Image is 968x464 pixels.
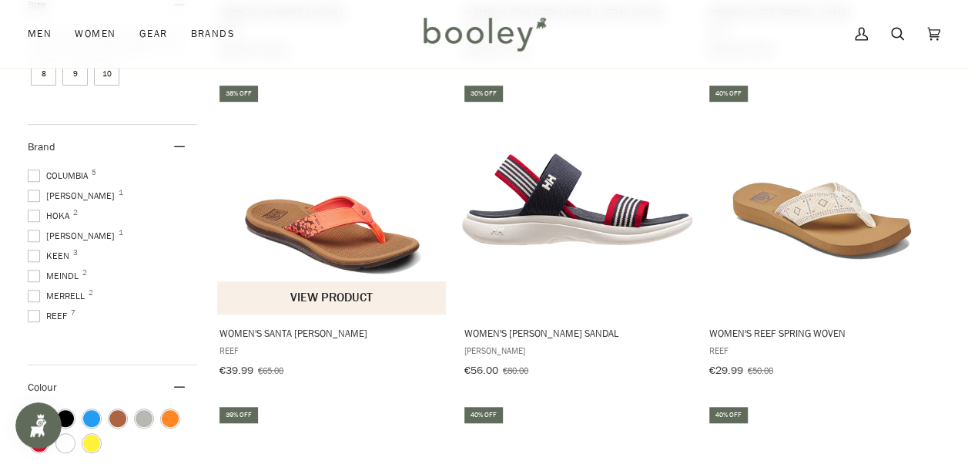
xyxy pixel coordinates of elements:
span: Hoka [28,209,74,223]
span: Gear [139,26,168,42]
span: Colour: Orange [162,410,179,427]
span: Colour [28,380,69,395]
span: 7 [71,309,75,317]
a: Women's Reef Spring Woven [707,83,937,382]
span: 2 [73,209,78,217]
span: Reef [28,309,72,323]
div: 40% off [709,86,748,102]
span: 2 [89,289,93,297]
span: Reef [219,344,445,357]
span: €29.99 [709,363,743,378]
span: 2 [82,269,87,277]
span: Columbia [28,169,92,183]
div: 39% off [219,407,258,423]
span: 1 [119,229,123,237]
div: 40% off [709,407,748,423]
span: Women's Santa [PERSON_NAME] [219,326,445,340]
span: 1 [119,189,123,197]
span: Men [28,26,52,42]
span: €65.00 [258,364,283,377]
span: Size: 8 [31,60,56,86]
span: Size: 10 [94,60,119,86]
span: Brands [190,26,235,42]
span: Colour: Grey [136,410,152,427]
span: Colour: Red [31,435,48,452]
button: View product [217,281,446,314]
span: Size: 9 [62,60,88,86]
span: Colour: Black [57,410,74,427]
iframe: Button to open loyalty program pop-up [15,402,62,449]
img: Reef Women's Reef Spring Woven Vintage White - Booley Galway [707,84,937,314]
a: Women's Santa Ana [217,83,447,382]
span: [PERSON_NAME] [28,229,119,243]
span: 5 [92,169,96,177]
img: Reef Women's Santa Ana Poppy - Booley Galway [217,84,447,314]
div: 40% off [464,407,503,423]
img: Booley [417,12,551,56]
div: 38% off [219,86,258,102]
span: 3 [73,249,78,257]
span: Women's Reef Spring Woven [709,326,935,340]
div: 30% off [464,86,503,102]
span: Women [75,26,116,42]
span: €56.00 [464,363,498,378]
span: €39.99 [219,363,253,378]
span: Colour: White [57,435,74,452]
span: Meindl [28,269,83,283]
a: Women's Risor Sandal [462,83,692,382]
span: Colour: Yellow [83,435,100,452]
span: Women's [PERSON_NAME] Sandal [464,326,690,340]
span: Colour: Blue [83,410,100,427]
span: Brand [28,140,55,154]
img: Helly Hansen Women's Risor Sandal Sapphire Navy / Red - Booley Galway [462,84,692,314]
span: €50.00 [748,364,773,377]
span: Keen [28,249,74,263]
span: €80.00 [503,364,528,377]
span: Colour: Brown [109,410,126,427]
span: [PERSON_NAME] [464,344,690,357]
span: Reef [709,344,935,357]
span: [PERSON_NAME] [28,189,119,203]
span: Merrell [28,289,89,303]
